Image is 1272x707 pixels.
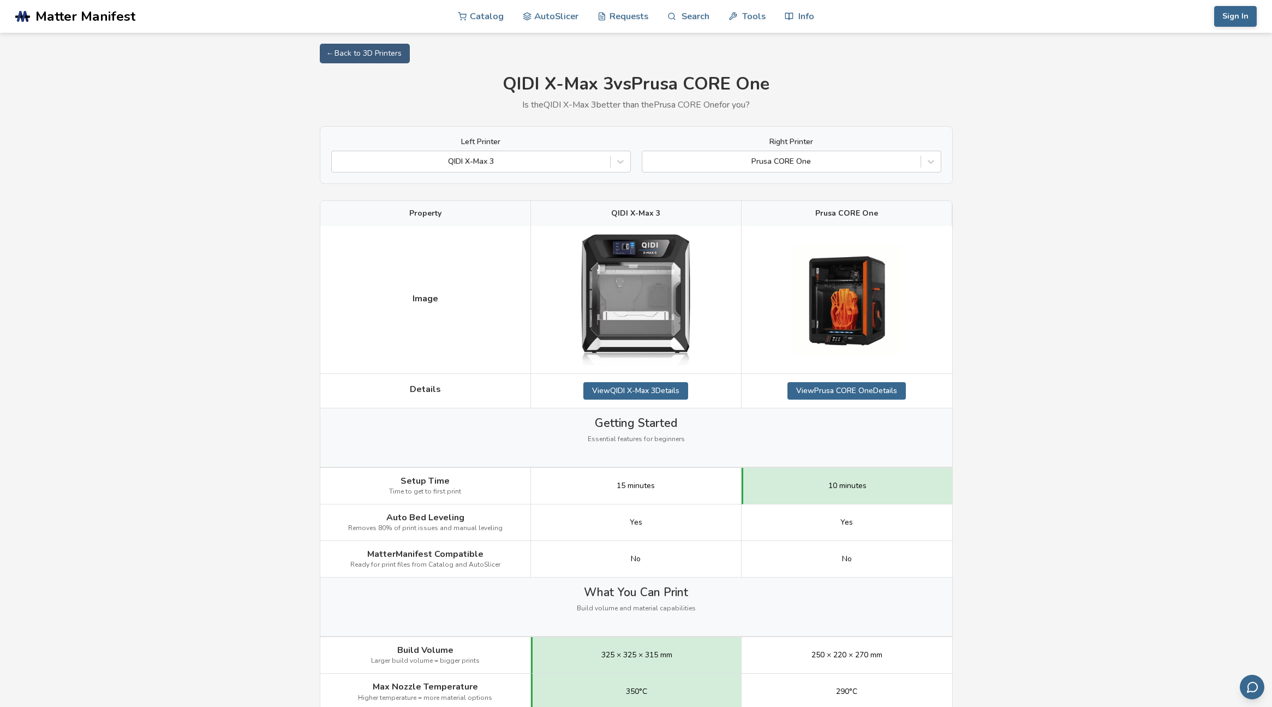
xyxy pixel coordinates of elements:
span: What You Can Print [584,586,688,599]
input: QIDI X-Max 3 [337,157,339,166]
span: Image [413,294,438,304]
button: Sign In [1214,6,1257,27]
span: Setup Time [401,476,450,486]
span: Removes 80% of print issues and manual leveling [348,525,503,532]
span: Matter Manifest [35,9,135,24]
img: Prusa CORE One [792,245,901,354]
span: 250 × 220 × 270 mm [811,651,882,660]
span: 10 minutes [828,482,867,490]
span: 325 × 325 × 315 mm [601,651,672,660]
span: Yes [840,518,853,527]
span: MatterManifest Compatible [367,549,483,559]
span: No [842,555,852,563]
span: 350°C [626,687,647,696]
input: Prusa CORE One [648,157,650,166]
button: Send feedback via email [1240,675,1264,699]
span: Max Nozzle Temperature [373,682,478,692]
label: Right Printer [642,138,941,146]
span: 290°C [836,687,857,696]
span: Getting Started [595,417,677,430]
span: No [631,555,641,563]
a: ViewPrusa CORE OneDetails [787,382,906,400]
span: Higher temperature = more material options [358,694,492,702]
span: Build volume and material capabilities [577,605,696,613]
span: Build Volume [397,645,453,655]
span: Auto Bed Leveling [386,513,464,522]
a: ← Back to 3D Printers [320,44,410,63]
span: Prusa CORE One [815,209,878,218]
span: QIDI X-Max 3 [611,209,660,218]
img: QIDI X-Max 3 [581,234,690,365]
span: Essential features for beginners [588,436,685,443]
span: Time to get to first print [389,488,461,496]
span: Ready for print files from Catalog and AutoSlicer [350,561,500,569]
a: ViewQIDI X-Max 3Details [583,382,688,400]
span: Details [410,384,441,394]
span: Property [409,209,441,218]
span: 15 minutes [617,482,655,490]
h1: QIDI X-Max 3 vs Prusa CORE One [320,74,953,94]
span: Yes [630,518,642,527]
span: Larger build volume = bigger prints [371,657,480,665]
label: Left Printer [331,138,631,146]
p: Is the QIDI X-Max 3 better than the Prusa CORE One for you? [320,100,953,110]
